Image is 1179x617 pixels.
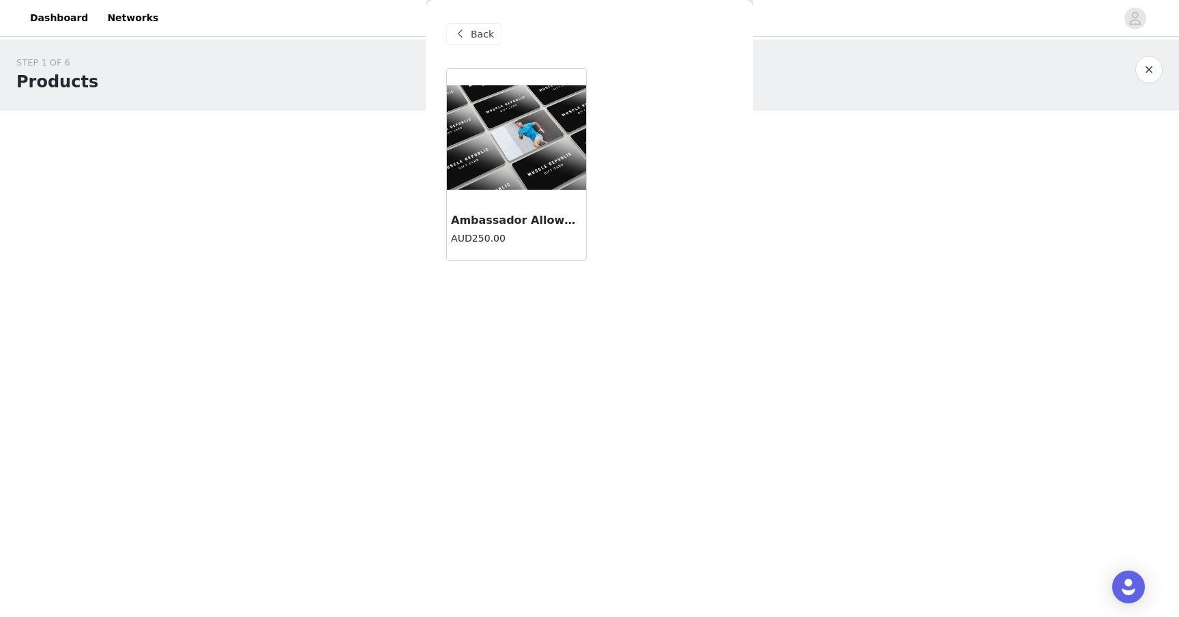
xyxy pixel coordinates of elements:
[16,70,98,94] h1: Products
[471,27,494,42] span: Back
[16,56,98,70] div: STEP 1 OF 6
[1112,571,1145,603] div: Open Intercom Messenger
[1129,8,1141,29] div: avatar
[451,212,582,229] h3: Ambassador Allowance
[451,231,582,246] h4: AUD250.00
[447,85,586,190] img: Ambassador Allowance
[22,3,96,33] a: Dashboard
[99,3,166,33] a: Networks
